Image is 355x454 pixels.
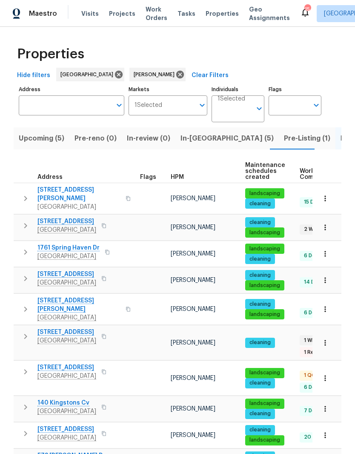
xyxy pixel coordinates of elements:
span: [PERSON_NAME] [171,432,215,438]
div: 15 [304,5,310,14]
span: 6 Done [301,252,325,259]
span: cleaning [246,219,274,226]
button: Open [310,99,322,111]
span: In-[GEOGRAPHIC_DATA] (5) [180,132,274,144]
span: Maintenance schedules created [245,162,285,180]
span: Maestro [29,9,57,18]
span: cleaning [246,426,274,434]
span: Flags [140,174,156,180]
span: landscaping [246,229,283,236]
span: [PERSON_NAME] [171,375,215,381]
span: 6 Done [301,309,325,316]
label: Flags [269,87,321,92]
span: 1 QC [301,372,319,379]
span: Clear Filters [192,70,229,81]
span: [GEOGRAPHIC_DATA] [37,203,120,211]
span: Tasks [177,11,195,17]
span: cleaning [246,339,274,346]
span: Visits [81,9,99,18]
span: Projects [109,9,135,18]
span: [PERSON_NAME] [171,195,215,201]
span: Work Orders [146,5,167,22]
span: [PERSON_NAME] [171,251,215,257]
button: Open [196,99,208,111]
span: landscaping [246,190,283,197]
button: Open [253,103,265,115]
div: [PERSON_NAME] [129,68,186,81]
span: [STREET_ADDRESS][PERSON_NAME] [37,186,120,203]
span: [PERSON_NAME] [171,306,215,312]
div: [GEOGRAPHIC_DATA] [56,68,124,81]
span: [PERSON_NAME] [171,340,215,346]
span: Properties [206,9,239,18]
span: 6 Done [301,384,325,391]
span: Upcoming (5) [19,132,64,144]
button: Clear Filters [188,68,232,83]
label: Individuals [212,87,264,92]
span: Hide filters [17,70,50,81]
span: [PERSON_NAME] [134,70,178,79]
span: Pre-Listing (1) [284,132,330,144]
span: Address [37,174,63,180]
span: Properties [17,50,84,58]
span: [GEOGRAPHIC_DATA] [60,70,117,79]
span: [PERSON_NAME] [171,406,215,412]
span: 14 Done [301,279,328,286]
span: cleaning [246,301,274,308]
span: landscaping [246,437,283,444]
span: landscaping [246,245,283,253]
span: Pre-reno (0) [74,132,117,144]
span: landscaping [246,369,283,376]
span: HPM [171,174,184,180]
label: Markets [129,87,208,92]
span: cleaning [246,256,274,263]
span: [PERSON_NAME] [171,277,215,283]
button: Open [113,99,125,111]
span: 2 WIP [301,226,321,233]
span: cleaning [246,379,274,387]
span: 15 Done [301,198,327,206]
span: 20 Done [301,434,329,441]
span: Work Order Completion [300,168,353,180]
span: 1 Selected [135,102,162,109]
label: Address [19,87,124,92]
span: landscaping [246,311,283,318]
span: 1 Selected [218,95,245,103]
span: In-review (0) [127,132,170,144]
span: 1 Rejected [301,349,335,356]
span: cleaning [246,410,274,417]
span: [PERSON_NAME] [171,224,215,230]
span: 1 WIP [301,337,320,344]
span: 7 Done [301,407,325,414]
span: landscaping [246,282,283,289]
span: Geo Assignments [249,5,290,22]
span: cleaning [246,200,274,207]
button: Hide filters [14,68,54,83]
span: landscaping [246,400,283,407]
span: cleaning [246,272,274,279]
